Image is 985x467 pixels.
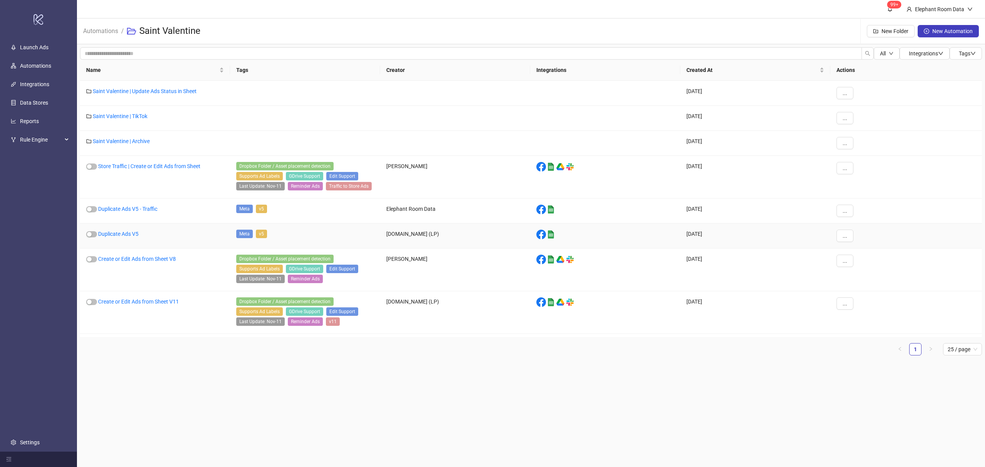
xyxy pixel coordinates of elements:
a: Settings [20,439,40,445]
span: down [938,51,943,56]
div: Elephant Room Data [380,198,530,223]
li: / [121,19,124,43]
button: Integrationsdown [900,47,950,60]
span: New Folder [881,28,908,34]
span: bell [887,6,893,12]
span: folder [86,138,92,144]
div: [DOMAIN_NAME] (LP) [380,291,530,334]
span: Traffic to Store Ads [326,182,372,190]
a: Automations [82,26,120,35]
span: Last Update: Nov-11 [236,317,285,326]
span: folder [86,113,92,119]
span: Dropbox Folder / Asset placement detection [236,162,334,170]
th: Creator [380,60,530,81]
div: [DATE] [680,291,830,334]
a: Create or Edit Ads from Sheet V11 [98,299,179,305]
a: Duplicate Ads V5 - Traffic [98,206,157,212]
button: ... [836,87,853,99]
div: [DATE] [680,81,830,106]
span: Supports Ad Labels [236,172,283,180]
button: right [925,343,937,355]
span: ... [843,233,847,239]
div: [DATE] [680,106,830,131]
span: down [967,7,973,12]
span: v5 [256,205,267,213]
span: Meta [236,230,253,238]
span: GDrive Support [286,265,323,273]
div: [DATE] [680,198,830,223]
div: [PERSON_NAME] [380,156,530,198]
span: Name [86,66,218,74]
button: Tagsdown [950,47,982,60]
span: Dropbox Folder / Asset placement detection [236,297,334,306]
span: Supports Ad Labels [236,307,283,316]
span: left [898,347,902,351]
button: New Folder [867,25,915,37]
span: folder-add [873,28,878,34]
span: down [889,51,893,56]
span: fork [11,137,16,142]
button: ... [836,205,853,217]
th: Name [80,60,230,81]
span: Edit Support [326,172,358,180]
h3: Saint Valentine [139,25,200,37]
span: Edit Support [326,265,358,273]
span: plus-circle [924,28,929,34]
div: [DATE] [680,249,830,291]
span: GDrive Support [286,307,323,316]
span: ... [843,115,847,121]
span: Reminder Ads [288,275,323,283]
span: Edit Support [326,307,358,316]
button: New Automation [918,25,979,37]
a: Data Stores [20,100,48,106]
th: Tags [230,60,380,81]
button: Alldown [874,47,900,60]
a: Store Traffic | Create or Edit Ads from Sheet [98,163,200,169]
span: Reminder Ads [288,182,323,190]
th: Integrations [530,60,680,81]
span: search [865,51,870,56]
span: v11 [326,317,340,326]
span: Rule Engine [20,132,62,147]
span: ... [843,90,847,96]
span: folder [86,88,92,94]
th: Created At [680,60,830,81]
span: down [970,51,976,56]
a: Launch Ads [20,44,48,50]
li: 1 [909,343,922,355]
span: Last Update: Nov-11 [236,275,285,283]
div: Page Size [943,343,982,355]
th: Actions [830,60,982,81]
button: left [894,343,906,355]
a: Saint Valentine | Update Ads Status in Sheet [93,88,197,94]
span: ... [843,258,847,264]
div: [DOMAIN_NAME] (LP) [380,223,530,249]
button: ... [836,112,853,124]
div: Elephant Room Data [912,5,967,13]
button: ... [836,255,853,267]
span: Dropbox Folder / Asset placement detection [236,255,334,263]
span: All [880,50,886,57]
span: v5 [256,230,267,238]
a: Saint Valentine | Archive [93,138,150,144]
div: [DATE] [680,131,830,156]
span: New Automation [932,28,973,34]
li: Next Page [925,343,937,355]
span: Reminder Ads [288,317,323,326]
div: [DATE] [680,223,830,249]
a: Saint Valentine | TikTok [93,113,147,119]
span: Created At [686,66,818,74]
span: menu-fold [6,457,12,462]
span: ... [843,140,847,146]
button: ... [836,162,853,174]
button: ... [836,230,853,242]
div: [DATE] [680,156,830,198]
span: Tags [959,50,976,57]
span: 25 / page [948,344,977,355]
a: Integrations [20,81,49,87]
span: Last Update: Nov-11 [236,182,285,190]
a: Create or Edit Ads from Sheet V8 [98,256,176,262]
button: ... [836,297,853,310]
span: ... [843,300,847,307]
a: Reports [20,118,39,124]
